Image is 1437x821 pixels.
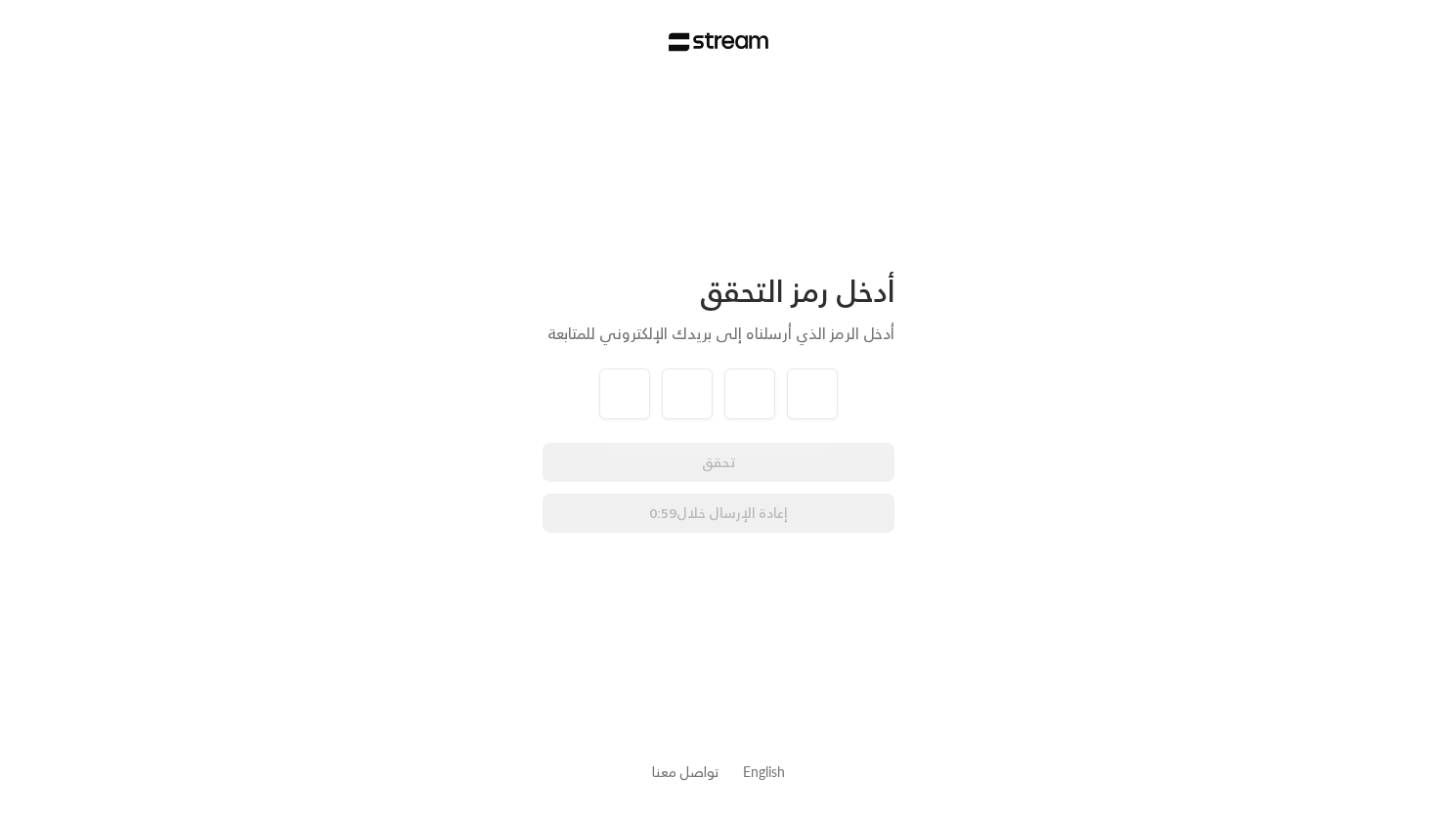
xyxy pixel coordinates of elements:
[543,322,894,345] div: أدخل الرمز الذي أرسلناه إلى بريدك الإلكتروني للمتابعة
[652,759,719,784] a: تواصل معنا
[743,754,785,790] a: English
[652,761,719,782] button: تواصل معنا
[543,273,894,310] div: أدخل رمز التحقق
[669,32,769,52] img: Stream Logo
